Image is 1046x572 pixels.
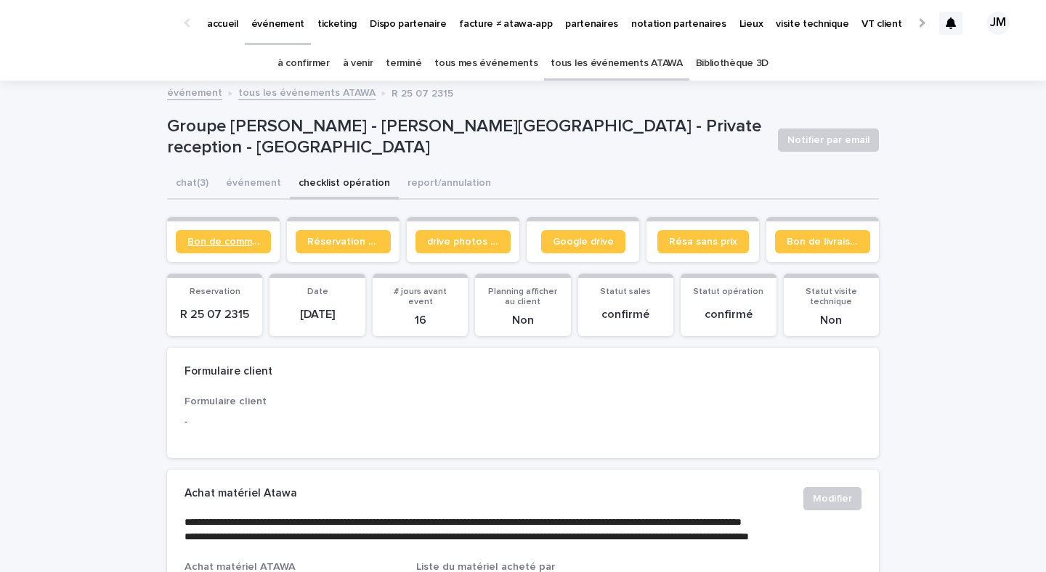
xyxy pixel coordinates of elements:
[343,46,373,81] a: à venir
[238,83,376,100] a: tous les événements ATAWA
[290,169,399,200] button: checklist opération
[551,46,682,81] a: tous les événements ATAWA
[986,12,1010,35] div: JM
[307,237,379,247] span: Réservation client
[176,230,271,253] a: Bon de commande
[600,287,651,296] span: Statut sales
[434,46,538,81] a: tous mes événements
[693,287,763,296] span: Statut opération
[541,230,625,253] a: Google drive
[185,414,399,430] p: -
[427,237,499,247] span: drive photos coordinateur
[29,9,170,38] img: Ls34BcGeRexTGTNfXpUC
[296,230,391,253] a: Réservation client
[775,230,870,253] a: Bon de livraison
[392,84,453,100] p: R 25 07 2315
[553,237,614,247] span: Google drive
[185,487,297,500] h2: Achat matériel Atawa
[394,287,447,306] span: # jours avant event
[806,287,857,306] span: Statut visite technique
[787,237,859,247] span: Bon de livraison
[488,287,557,306] span: Planning afficher au client
[217,169,290,200] button: événement
[307,287,328,296] span: Date
[399,169,500,200] button: report/annulation
[484,314,561,327] p: Non
[689,308,767,322] p: confirmé
[696,46,769,81] a: Bibliothèque 3D
[587,308,665,322] p: confirmé
[657,230,749,253] a: Résa sans prix
[187,237,259,247] span: Bon de commande
[778,128,879,152] button: Notifier par email
[185,562,296,572] span: Achat matériel ATAWA
[277,46,330,81] a: à confirmer
[185,396,267,406] span: Formulaire client
[386,46,421,81] a: terminé
[792,314,870,327] p: Non
[803,487,861,510] button: Modifier
[167,169,217,200] button: chat (3)
[813,491,852,506] span: Modifier
[787,133,869,147] span: Notifier par email
[176,308,254,322] p: R 25 07 2315
[415,230,511,253] a: drive photos coordinateur
[278,308,356,322] p: [DATE]
[381,314,459,327] p: 16
[167,83,222,100] a: événement
[190,287,240,296] span: Reservation
[167,116,766,158] p: Groupe [PERSON_NAME] - [PERSON_NAME][GEOGRAPHIC_DATA] - Private reception - [GEOGRAPHIC_DATA]
[185,365,272,378] h2: Formulaire client
[669,237,737,247] span: Résa sans prix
